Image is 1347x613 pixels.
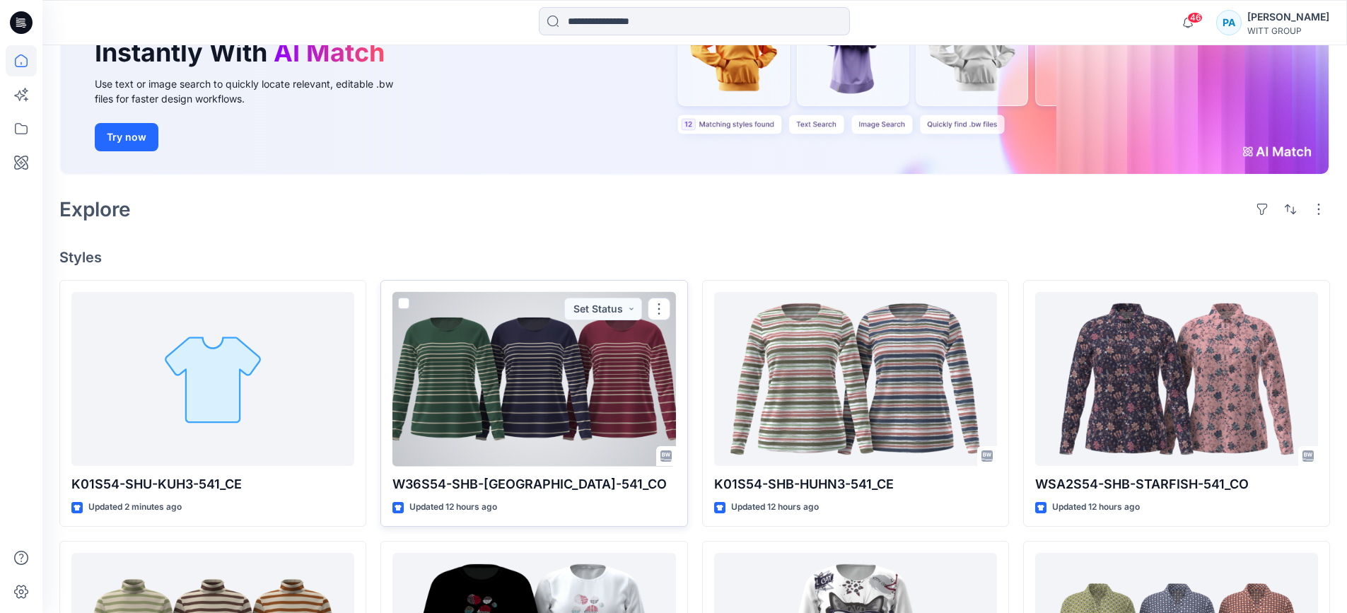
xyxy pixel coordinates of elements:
p: W36S54-SHB-[GEOGRAPHIC_DATA]-541_CO [392,474,675,494]
div: WITT GROUP [1247,25,1329,36]
h4: Styles [59,249,1330,266]
p: WSA2S54-SHB-STARFISH-541_CO [1035,474,1318,494]
p: Updated 12 hours ago [1052,500,1140,515]
button: Try now [95,123,158,151]
p: K01S54-SHB-HUHN3-541_CE [714,474,997,494]
div: PA [1216,10,1242,35]
a: K01S54-SHU-KUH3-541_CE [71,292,354,467]
span: AI Match [274,37,385,68]
p: K01S54-SHU-KUH3-541_CE [71,474,354,494]
a: W36S54-SHB-KUBA-541_CO [392,292,675,467]
p: Updated 12 hours ago [409,500,497,515]
span: 46 [1187,12,1203,23]
h2: Explore [59,198,131,221]
p: Updated 2 minutes ago [88,500,182,515]
a: K01S54-SHB-HUHN3-541_CE [714,292,997,467]
p: Updated 12 hours ago [731,500,819,515]
a: WSA2S54-SHB-STARFISH-541_CO [1035,292,1318,467]
div: [PERSON_NAME] [1247,8,1329,25]
div: Use text or image search to quickly locate relevant, editable .bw files for faster design workflows. [95,76,413,106]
